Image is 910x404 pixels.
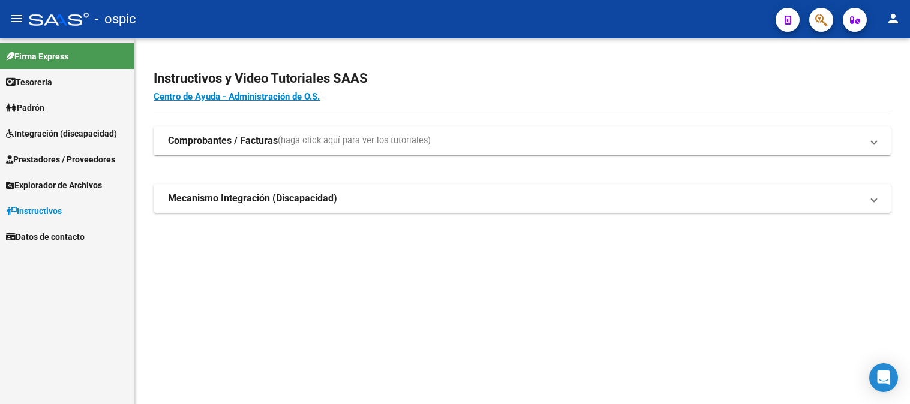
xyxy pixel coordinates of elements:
span: Padrón [6,101,44,114]
span: Explorador de Archivos [6,179,102,192]
mat-icon: menu [10,11,24,26]
span: Tesorería [6,76,52,89]
span: - ospic [95,6,136,32]
span: Instructivos [6,204,62,218]
a: Centro de Ayuda - Administración de O.S. [154,91,320,102]
h2: Instructivos y Video Tutoriales SAAS [154,67,891,90]
strong: Comprobantes / Facturas [168,134,278,147]
mat-icon: person [886,11,900,26]
mat-expansion-panel-header: Comprobantes / Facturas(haga click aquí para ver los tutoriales) [154,126,891,155]
span: Firma Express [6,50,68,63]
span: (haga click aquí para ver los tutoriales) [278,134,431,147]
mat-expansion-panel-header: Mecanismo Integración (Discapacidad) [154,184,891,213]
strong: Mecanismo Integración (Discapacidad) [168,192,337,205]
span: Integración (discapacidad) [6,127,117,140]
span: Prestadores / Proveedores [6,153,115,166]
span: Datos de contacto [6,230,85,243]
div: Open Intercom Messenger [869,363,898,392]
